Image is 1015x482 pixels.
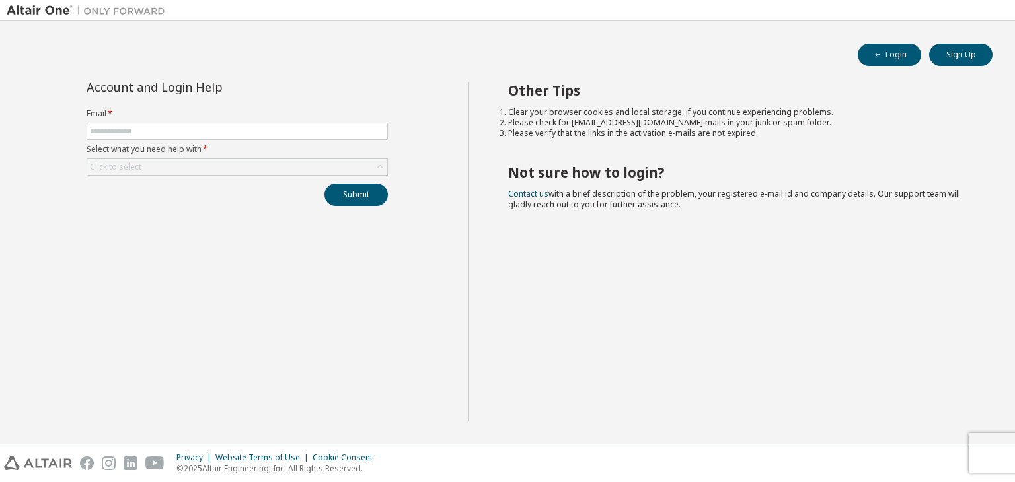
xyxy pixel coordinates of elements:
img: facebook.svg [80,456,94,470]
li: Clear your browser cookies and local storage, if you continue experiencing problems. [508,107,969,118]
span: with a brief description of the problem, your registered e-mail id and company details. Our suppo... [508,188,960,210]
p: © 2025 Altair Engineering, Inc. All Rights Reserved. [176,463,381,474]
button: Submit [324,184,388,206]
img: instagram.svg [102,456,116,470]
button: Login [858,44,921,66]
img: youtube.svg [145,456,165,470]
div: Privacy [176,452,215,463]
div: Cookie Consent [313,452,381,463]
div: Click to select [87,159,387,175]
a: Contact us [508,188,548,199]
div: Account and Login Help [87,82,328,92]
img: Altair One [7,4,172,17]
img: altair_logo.svg [4,456,72,470]
label: Email [87,108,388,119]
label: Select what you need help with [87,144,388,155]
div: Website Terms of Use [215,452,313,463]
h2: Not sure how to login? [508,164,969,181]
h2: Other Tips [508,82,969,99]
li: Please check for [EMAIL_ADDRESS][DOMAIN_NAME] mails in your junk or spam folder. [508,118,969,128]
img: linkedin.svg [124,456,137,470]
button: Sign Up [929,44,993,66]
li: Please verify that the links in the activation e-mails are not expired. [508,128,969,139]
div: Click to select [90,162,141,172]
